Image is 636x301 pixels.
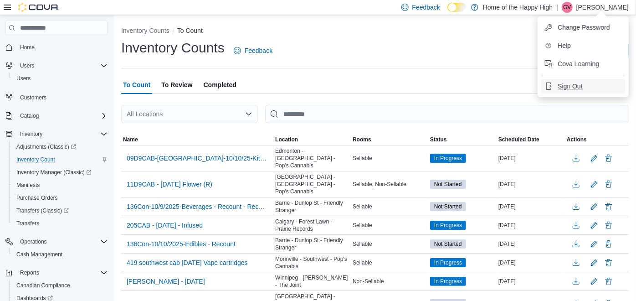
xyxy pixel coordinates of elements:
span: In Progress [430,154,466,163]
div: Sellable [351,201,428,212]
button: Inventory Count [9,153,111,166]
span: Feedback [245,46,272,55]
span: Winnipeg - [PERSON_NAME] - The Joint [275,274,349,289]
span: Name [123,136,138,143]
span: Completed [204,76,236,94]
span: 09D9CAB-[GEOGRAPHIC_DATA]-10/10/25-KitchenSink [127,154,268,163]
a: Inventory Manager (Classic) [9,166,111,179]
span: In Progress [434,221,462,229]
span: 136Con-10/9/2025-Beverages - Recount - Recount - Recount [127,202,268,211]
button: Edit count details [589,151,600,165]
a: Purchase Orders [13,192,62,203]
button: Delete [603,220,614,231]
a: Users [13,73,34,84]
button: Reports [16,267,43,278]
span: Customers [16,91,108,103]
span: In Progress [430,221,466,230]
span: Users [20,62,34,69]
span: Manifests [13,180,108,191]
span: To Review [161,76,192,94]
a: Cash Management [13,249,66,260]
button: To Count [177,27,203,34]
img: Cova [18,3,59,12]
span: Cash Management [13,249,108,260]
button: Location [273,134,351,145]
button: 205CAB - [DATE] - Infused [123,218,206,232]
a: Home [16,42,38,53]
span: Transfers [16,220,39,227]
span: GV [563,2,571,13]
button: Inventory [2,128,111,140]
button: Help [541,38,625,53]
a: Transfers (Classic) [9,204,111,217]
span: 136Con-10/10/2025-Edibles - Recount [127,239,236,249]
span: Actions [567,136,587,143]
span: Home [16,42,108,53]
button: Edit count details [589,200,600,213]
span: Inventory Manager (Classic) [16,169,92,176]
span: Operations [20,238,47,245]
span: Not Started [430,239,466,249]
button: Delete [603,239,614,249]
span: Not Started [434,202,462,211]
span: In Progress [430,277,466,286]
span: Barrie - Dunlop St - Friendly Stranger [275,237,349,251]
button: Reports [2,266,111,279]
button: Scheduled Date [497,134,565,145]
div: [DATE] [497,179,565,190]
button: Delete [603,179,614,190]
button: Edit count details [589,237,600,251]
span: Users [16,60,108,71]
button: [PERSON_NAME] - [DATE] [123,275,209,288]
span: Manifests [16,182,40,189]
span: 11D9CAB - [DATE] Flower (R) [127,180,212,189]
a: Adjustments (Classic) [13,141,80,152]
div: Sellable [351,257,428,268]
span: Canadian Compliance [13,280,108,291]
span: Reports [16,267,108,278]
span: Help [558,41,571,50]
a: Manifests [13,180,43,191]
button: 09D9CAB-[GEOGRAPHIC_DATA]-10/10/25-KitchenSink [123,151,272,165]
button: Cash Management [9,248,111,261]
button: Users [2,59,111,72]
span: Catalog [20,112,39,119]
span: Calgary - Forest Lawn - Prairie Records [275,218,349,233]
button: Inventory Counts [121,27,169,34]
span: 205CAB - [DATE] - Infused [127,221,203,230]
span: Transfers [13,218,108,229]
span: [PERSON_NAME] - [DATE] [127,277,205,286]
button: Delete [603,257,614,268]
div: Sellable [351,220,428,231]
button: 136Con-10/10/2025-Edibles - Recount [123,237,239,251]
button: Users [9,72,111,85]
button: Open list of options [245,110,252,118]
button: Inventory [16,129,46,140]
span: Cash Management [16,251,62,258]
span: Not Started [434,240,462,248]
span: Inventory Count [13,154,108,165]
a: Feedback [230,42,276,60]
span: Not Started [434,180,462,188]
span: Scheduled Date [498,136,539,143]
a: Transfers [13,218,43,229]
h1: Inventory Counts [121,39,225,57]
span: Home [20,44,35,51]
span: In Progress [434,277,462,285]
button: Sign Out [541,79,625,93]
button: Edit count details [589,177,600,191]
button: Edit count details [589,256,600,270]
p: [PERSON_NAME] [576,2,629,13]
span: In Progress [430,258,466,267]
span: Operations [16,236,108,247]
span: In Progress [434,259,462,267]
button: Transfers [9,217,111,230]
span: [GEOGRAPHIC_DATA] - [GEOGRAPHIC_DATA] - Pop's Cannabis [275,173,349,195]
button: Operations [2,235,111,248]
button: Name [121,134,273,145]
div: Sellable [351,239,428,249]
span: Adjustments (Classic) [13,141,108,152]
div: Sellable [351,153,428,164]
span: Edmonton - [GEOGRAPHIC_DATA] - Pop's Cannabis [275,147,349,169]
